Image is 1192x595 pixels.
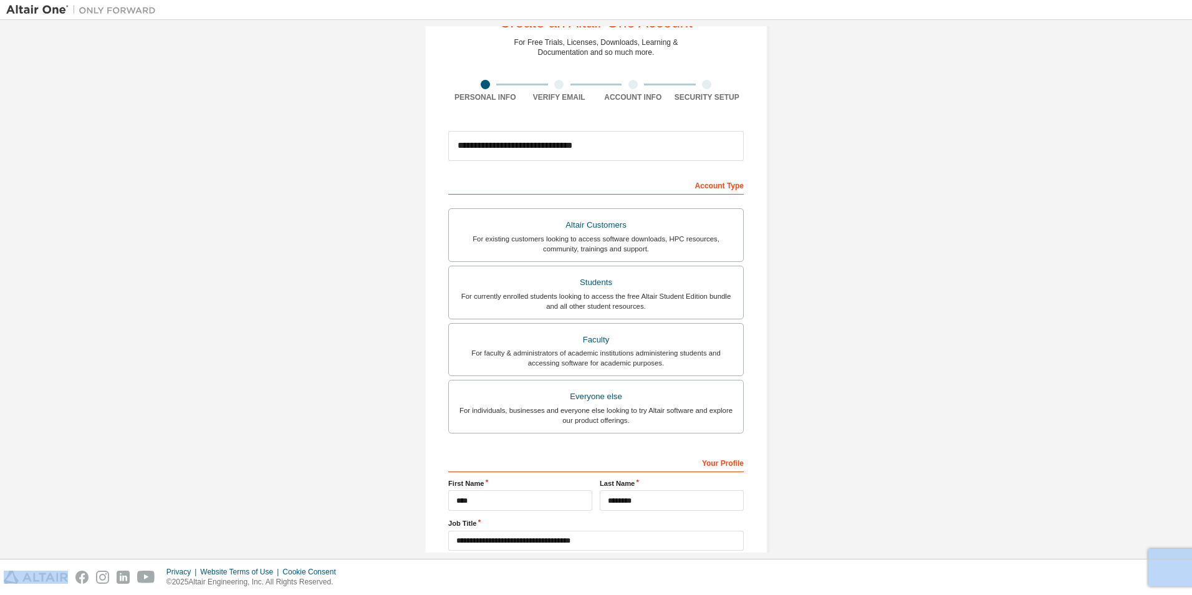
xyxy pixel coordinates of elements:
img: altair_logo.svg [4,571,68,584]
div: Cookie Consent [282,567,343,577]
div: Students [456,274,736,291]
div: For faculty & administrators of academic institutions administering students and accessing softwa... [456,348,736,368]
div: Verify Email [522,92,597,102]
img: youtube.svg [137,571,155,584]
img: linkedin.svg [117,571,130,584]
img: instagram.svg [96,571,109,584]
div: Account Type [448,175,744,195]
div: Altair Customers [456,216,736,234]
div: Create an Altair One Account [499,15,693,30]
div: For Free Trials, Licenses, Downloads, Learning & Documentation and so much more. [514,37,678,57]
div: Security Setup [670,92,744,102]
div: For individuals, businesses and everyone else looking to try Altair software and explore our prod... [456,405,736,425]
div: Your Profile [448,452,744,472]
div: Personal Info [448,92,522,102]
div: Faculty [456,331,736,349]
img: facebook.svg [75,571,89,584]
label: Job Title [448,518,744,528]
label: Last Name [600,478,744,488]
div: Privacy [166,567,200,577]
div: Website Terms of Use [200,567,282,577]
div: For currently enrolled students looking to access the free Altair Student Edition bundle and all ... [456,291,736,311]
div: For existing customers looking to access software downloads, HPC resources, community, trainings ... [456,234,736,254]
p: © 2025 Altair Engineering, Inc. All Rights Reserved. [166,577,344,588]
div: Account Info [596,92,670,102]
label: First Name [448,478,592,488]
img: Altair One [6,4,162,16]
div: Everyone else [456,388,736,405]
